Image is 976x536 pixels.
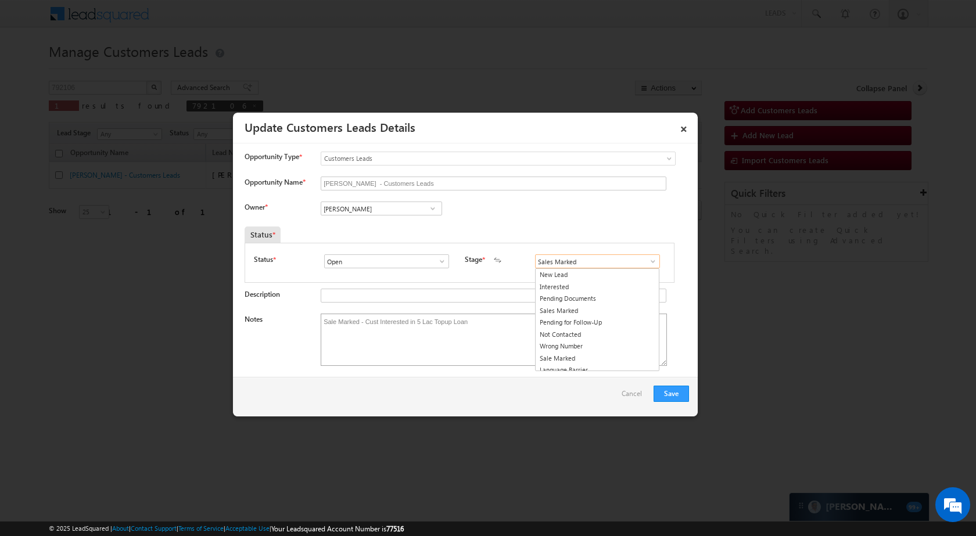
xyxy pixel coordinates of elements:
[191,6,218,34] div: Minimize live chat window
[674,117,694,137] a: ×
[536,281,659,293] a: Interested
[158,358,211,373] em: Start Chat
[425,203,440,214] a: Show All Items
[245,152,299,162] span: Opportunity Type
[643,256,657,267] a: Show All Items
[245,226,281,243] div: Status
[254,254,273,265] label: Status
[386,524,404,533] span: 77516
[536,340,659,352] a: Wrong Number
[271,524,404,533] span: Your Leadsquared Account Number is
[535,254,660,268] input: Type to Search
[15,107,212,348] textarea: Type your message and hit 'Enter'
[321,153,628,164] span: Customers Leads
[49,523,404,534] span: © 2025 LeadSquared | | | | |
[465,254,482,265] label: Stage
[536,352,659,365] a: Sale Marked
[178,524,224,532] a: Terms of Service
[245,290,280,298] label: Description
[432,256,446,267] a: Show All Items
[131,524,177,532] a: Contact Support
[536,364,659,376] a: Language Barrier
[536,329,659,341] a: Not Contacted
[536,269,659,281] a: New Lead
[324,254,449,268] input: Type to Search
[245,315,263,323] label: Notes
[245,178,305,186] label: Opportunity Name
[654,386,689,402] button: Save
[112,524,129,532] a: About
[536,293,659,305] a: Pending Documents
[245,118,415,135] a: Update Customers Leads Details
[622,386,648,408] a: Cancel
[245,203,267,211] label: Owner
[536,316,659,329] a: Pending for Follow-Up
[225,524,270,532] a: Acceptable Use
[321,202,442,215] input: Type to Search
[20,61,49,76] img: d_60004797649_company_0_60004797649
[321,152,676,166] a: Customers Leads
[60,61,195,76] div: Chat with us now
[536,305,659,317] a: Sales Marked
